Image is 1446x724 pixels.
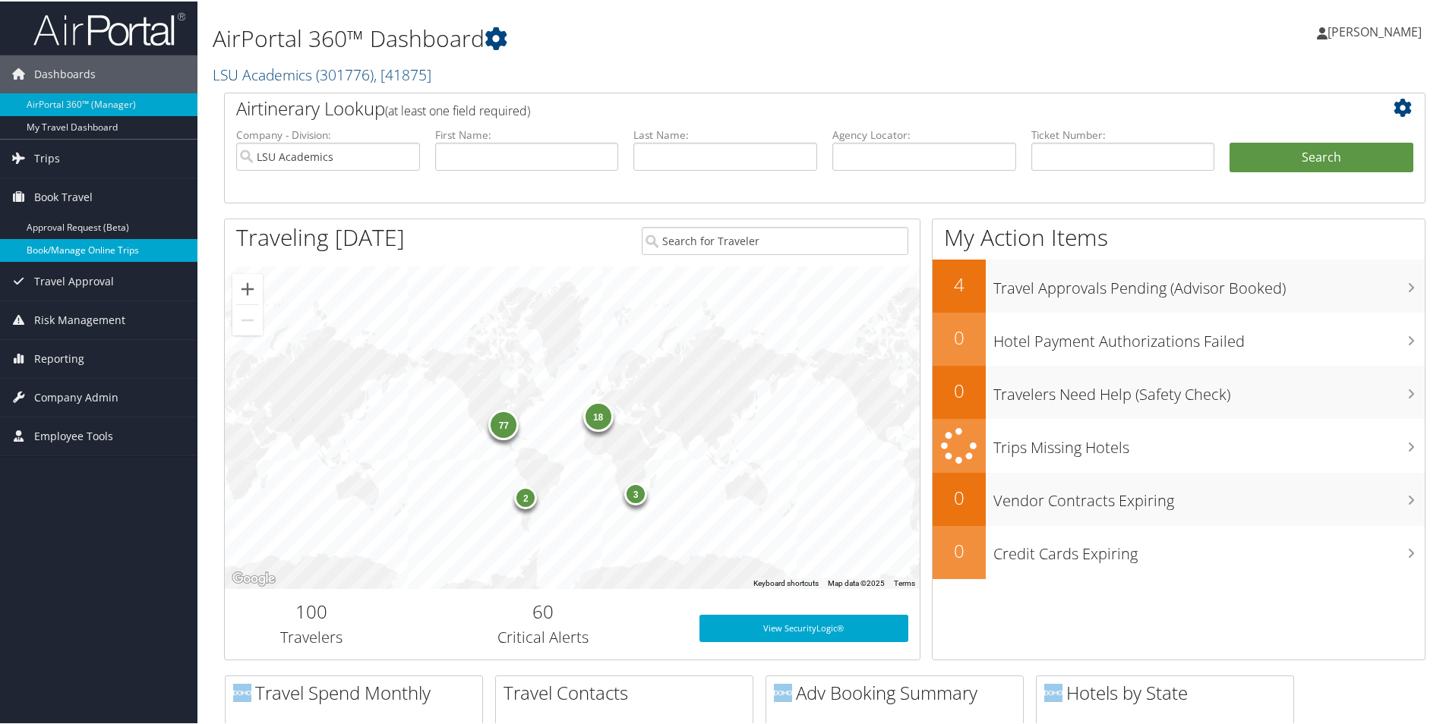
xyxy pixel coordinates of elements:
img: airportal-logo.png [33,10,185,46]
span: Risk Management [34,300,125,338]
a: 0Travelers Need Help (Safety Check) [933,364,1425,417]
div: 77 [489,408,519,439]
h3: Trips Missing Hotels [993,428,1425,457]
span: Reporting [34,338,84,376]
span: ( 301776 ) [316,63,374,83]
div: 18 [583,400,614,430]
span: Employee Tools [34,416,113,454]
img: domo-logo.png [774,682,792,700]
h3: Travel Approvals Pending (Advisor Booked) [993,269,1425,297]
button: Search [1230,141,1413,172]
h2: 4 [933,270,986,296]
img: domo-logo.png [233,682,251,700]
a: 0Vendor Contracts Expiring [933,471,1425,524]
h2: 0 [933,537,986,562]
h2: Travel Spend Monthly [233,678,482,704]
h3: Hotel Payment Authorizations Failed [993,322,1425,351]
label: Company - Division: [236,126,420,141]
span: [PERSON_NAME] [1328,22,1422,39]
a: LSU Academics [213,63,431,83]
h3: Critical Alerts [410,625,677,647]
h3: Vendor Contracts Expiring [993,481,1425,510]
input: Search for Traveler [642,225,908,253]
h3: Travelers [236,625,387,647]
label: First Name: [435,126,619,141]
h3: Travelers Need Help (Safety Check) [993,375,1425,404]
span: Book Travel [34,177,93,215]
span: Map data ©2025 [828,578,885,586]
span: Dashboards [34,54,96,92]
div: 2 [515,485,538,508]
span: , [ 41875 ] [374,63,431,83]
h1: Traveling [DATE] [236,220,405,252]
h2: 0 [933,323,986,349]
span: (at least one field required) [385,101,530,118]
a: Terms (opens in new tab) [894,578,915,586]
h2: 0 [933,376,986,402]
a: 4Travel Approvals Pending (Advisor Booked) [933,258,1425,311]
label: Last Name: [633,126,817,141]
label: Agency Locator: [832,126,1016,141]
h2: 60 [410,597,677,623]
a: 0Credit Cards Expiring [933,524,1425,578]
a: [PERSON_NAME] [1317,8,1437,53]
img: domo-logo.png [1044,682,1062,700]
h2: Travel Contacts [504,678,753,704]
h2: 0 [933,483,986,509]
h2: Hotels by State [1044,678,1293,704]
a: 0Hotel Payment Authorizations Failed [933,311,1425,364]
h1: My Action Items [933,220,1425,252]
label: Ticket Number: [1031,126,1215,141]
button: Zoom in [232,272,263,303]
span: Travel Approval [34,261,114,299]
h2: 100 [236,597,387,623]
h2: Adv Booking Summary [774,678,1023,704]
h1: AirPortal 360™ Dashboard [213,21,1029,53]
h2: Airtinerary Lookup [236,94,1313,120]
button: Keyboard shortcuts [753,577,819,587]
a: Trips Missing Hotels [933,417,1425,471]
h3: Credit Cards Expiring [993,534,1425,563]
img: Google [229,568,279,587]
a: View SecurityLogic® [699,613,908,641]
button: Zoom out [232,304,263,334]
a: Open this area in Google Maps (opens a new window) [229,568,279,587]
span: Trips [34,138,60,176]
span: Company Admin [34,377,118,415]
div: 3 [624,480,647,503]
